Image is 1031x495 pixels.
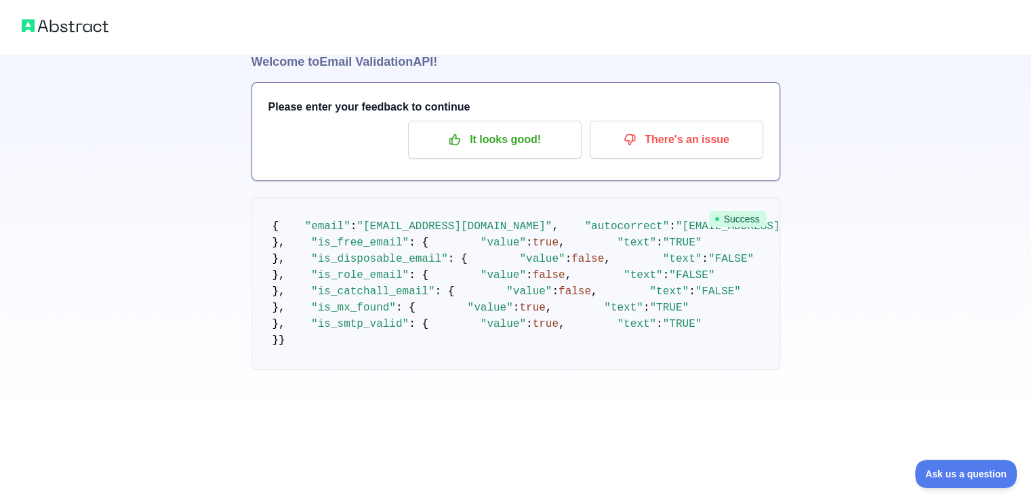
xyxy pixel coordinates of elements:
p: There's an issue [600,128,753,151]
span: : [643,302,650,314]
span: : [565,253,572,265]
span: false [559,285,591,298]
span: "is_free_email" [311,237,409,249]
span: : { [409,237,428,249]
span: "text" [604,302,643,314]
span: "[EMAIL_ADDRESS][DOMAIN_NAME]" [676,220,871,233]
span: "value" [506,285,552,298]
span: : [656,237,663,249]
p: It looks good! [418,128,571,151]
span: false [533,269,565,281]
iframe: Toggle Customer Support [915,460,1017,488]
span: : [663,269,670,281]
span: : [350,220,357,233]
span: Success [709,211,767,227]
span: , [559,237,565,249]
span: , [565,269,572,281]
span: : { [435,285,455,298]
span: , [552,220,559,233]
span: true [519,302,545,314]
span: "is_catchall_email" [311,285,434,298]
span: "TRUE" [663,318,702,330]
span: , [604,253,611,265]
span: , [559,318,565,330]
span: : [689,285,695,298]
span: "TRUE" [663,237,702,249]
h1: Welcome to Email Validation API! [251,52,780,71]
span: : [526,269,533,281]
span: , [546,302,552,314]
span: "autocorrect" [584,220,669,233]
button: It looks good! [408,121,582,159]
span: true [533,237,559,249]
h3: Please enter your feedback to continue [268,99,763,115]
span: "text" [649,285,689,298]
button: There's an issue [590,121,763,159]
span: "FALSE" [695,285,741,298]
span: "text" [624,269,663,281]
span: "[EMAIL_ADDRESS][DOMAIN_NAME]" [357,220,552,233]
span: "is_disposable_email" [311,253,448,265]
span: : [526,237,533,249]
span: "is_mx_found" [311,302,396,314]
span: "is_smtp_valid" [311,318,409,330]
span: "text" [617,237,656,249]
span: false [571,253,604,265]
span: : [669,220,676,233]
span: true [533,318,559,330]
span: : { [396,302,416,314]
span: { [272,220,279,233]
span: : { [448,253,468,265]
span: "value" [519,253,565,265]
span: : [702,253,708,265]
span: "email" [305,220,350,233]
span: : [513,302,520,314]
span: : [552,285,559,298]
span: "FALSE" [669,269,714,281]
span: "value" [468,302,513,314]
span: : [526,318,533,330]
span: , [591,285,598,298]
span: "TRUE" [649,302,689,314]
img: Abstract logo [22,16,108,35]
span: "text" [617,318,656,330]
span: : { [409,269,428,281]
span: : [656,318,663,330]
span: "is_role_email" [311,269,409,281]
span: "FALSE" [708,253,754,265]
span: "text" [663,253,702,265]
span: "value" [481,269,526,281]
span: : { [409,318,428,330]
span: "value" [481,237,526,249]
span: "value" [481,318,526,330]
